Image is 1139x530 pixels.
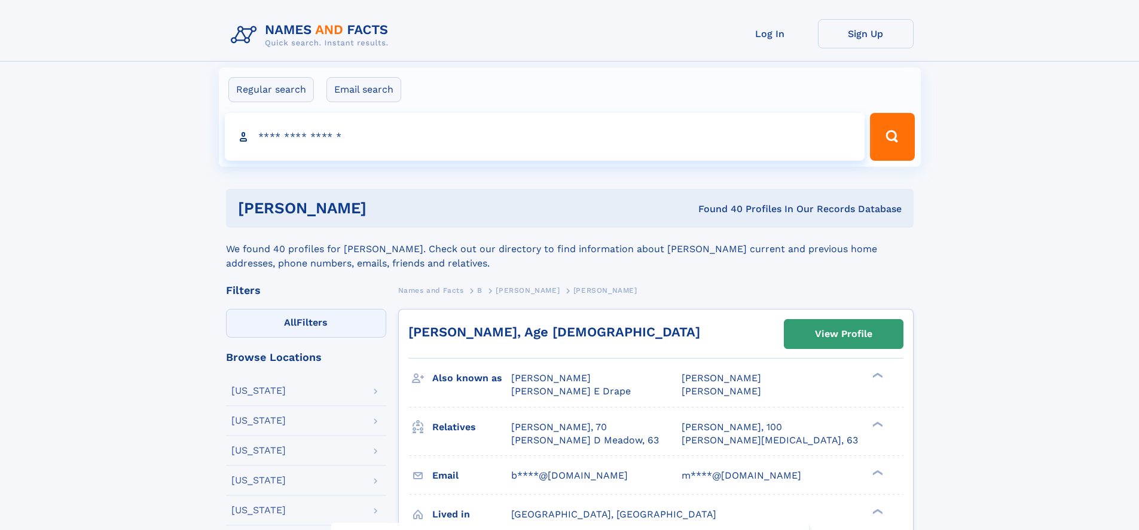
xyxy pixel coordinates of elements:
[238,201,533,216] h1: [PERSON_NAME]
[511,372,591,384] span: [PERSON_NAME]
[225,113,865,161] input: search input
[284,317,297,328] span: All
[231,476,286,485] div: [US_STATE]
[326,77,401,102] label: Email search
[432,465,511,486] h3: Email
[682,372,761,384] span: [PERSON_NAME]
[722,19,818,48] a: Log In
[682,434,858,447] a: [PERSON_NAME][MEDICAL_DATA], 63
[532,203,902,216] div: Found 40 Profiles In Our Records Database
[432,417,511,437] h3: Relatives
[818,19,914,48] a: Sign Up
[511,421,607,434] a: [PERSON_NAME], 70
[784,320,903,348] a: View Profile
[573,286,637,295] span: [PERSON_NAME]
[477,283,483,298] a: B
[226,228,914,271] div: We found 40 profiles for [PERSON_NAME]. Check out our directory to find information about [PERSON...
[511,434,659,447] a: [PERSON_NAME] D Meadow, 63
[228,77,314,102] label: Regular search
[477,286,483,295] span: B
[496,286,560,295] span: [PERSON_NAME]
[869,507,884,515] div: ❯
[226,352,386,363] div: Browse Locations
[815,320,872,348] div: View Profile
[226,19,398,51] img: Logo Names and Facts
[511,385,631,397] span: [PERSON_NAME] E Drape
[869,420,884,428] div: ❯
[432,504,511,525] h3: Lived in
[226,285,386,296] div: Filters
[398,283,464,298] a: Names and Facts
[231,416,286,425] div: [US_STATE]
[408,324,700,339] a: [PERSON_NAME], Age [DEMOGRAPHIC_DATA]
[869,372,884,379] div: ❯
[496,283,560,298] a: [PERSON_NAME]
[231,386,286,396] div: [US_STATE]
[682,421,782,434] a: [PERSON_NAME], 100
[870,113,914,161] button: Search Button
[226,309,386,338] label: Filters
[511,508,716,520] span: [GEOGRAPHIC_DATA], [GEOGRAPHIC_DATA]
[231,506,286,515] div: [US_STATE]
[432,368,511,388] h3: Also known as
[682,385,761,397] span: [PERSON_NAME]
[869,468,884,476] div: ❯
[231,446,286,455] div: [US_STATE]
